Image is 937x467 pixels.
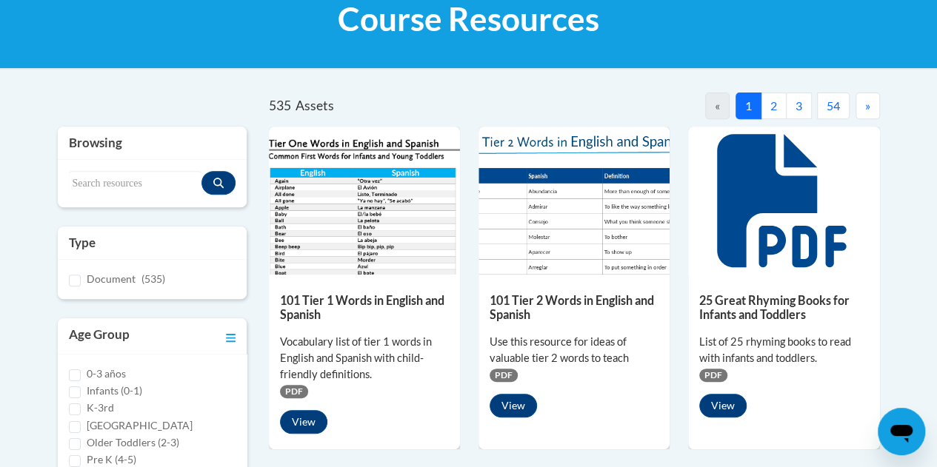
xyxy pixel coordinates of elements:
[280,334,449,383] div: Vocabulary list of tier 1 words in English and Spanish with child-friendly definitions.
[490,334,658,366] div: Use this resource for ideas of valuable tier 2 words to teach
[699,334,868,366] div: List of 25 rhyming books to read with infants and toddlers.
[490,394,537,417] button: View
[69,134,236,152] h3: Browsing
[699,394,747,417] button: View
[280,385,308,398] span: PDF
[141,272,165,285] span: (535)
[87,417,193,434] label: [GEOGRAPHIC_DATA]
[226,326,236,346] a: Toggle collapse
[574,93,880,119] nav: Pagination Navigation
[490,369,518,382] span: PDF
[786,93,812,119] button: 3
[878,408,925,455] iframe: Button to launch messaging window
[69,326,130,346] h3: Age Group
[280,293,449,322] h5: 101 Tier 1 Words in English and Spanish
[280,410,327,434] button: View
[87,272,136,285] span: Document
[269,98,291,113] span: 535
[296,98,334,113] span: Assets
[856,93,880,119] button: Next
[736,93,761,119] button: 1
[269,127,460,275] img: d35314be-4b7e-462d-8f95-b17e3d3bb747.pdf
[817,93,850,119] button: 54
[87,400,114,416] label: K-3rd
[865,98,870,112] span: »
[699,369,727,382] span: PDF
[87,383,142,399] label: Infants (0-1)
[761,93,787,119] button: 2
[201,171,236,195] button: Search resources
[490,293,658,322] h5: 101 Tier 2 Words in English and Spanish
[87,366,126,382] label: 0-3 años
[69,234,236,252] h3: Type
[69,171,201,196] input: Search resources
[87,434,179,451] label: Older Toddlers (2-3)
[478,127,670,275] img: 836e94b2-264a-47ae-9840-fb2574307f3b.pdf
[699,293,868,322] h5: 25 Great Rhyming Books for Infants and Toddlers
